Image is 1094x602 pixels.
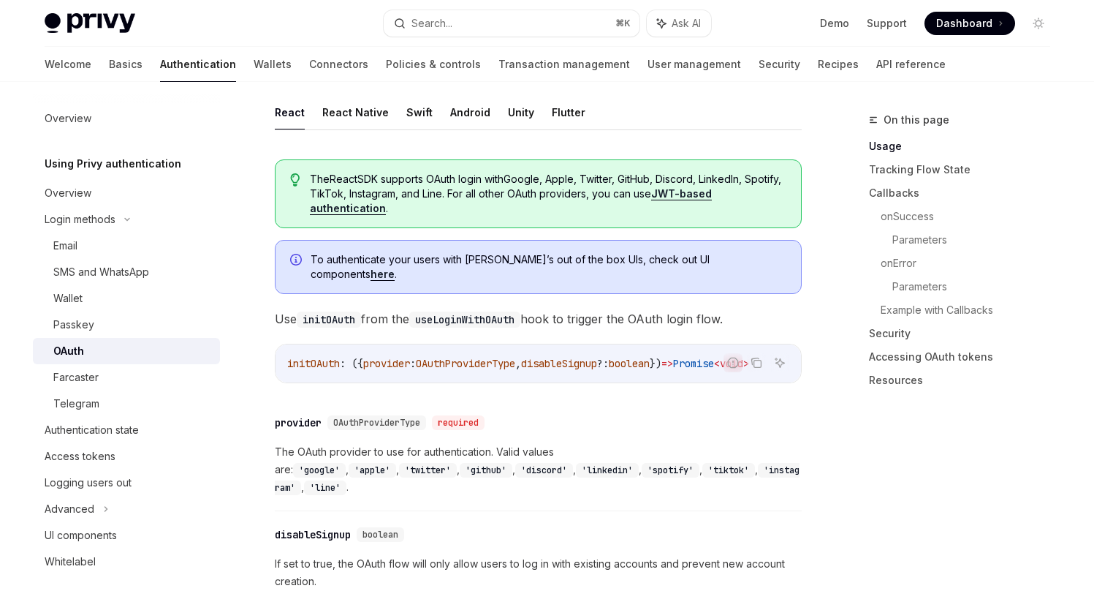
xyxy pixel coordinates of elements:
[362,529,398,541] span: boolean
[33,285,220,312] a: Wallet
[33,549,220,575] a: Whitelabel
[515,463,573,478] code: 'discord'
[33,522,220,549] a: UI components
[892,275,1062,298] a: Parameters
[53,263,149,281] div: SMS and WhatsApp
[275,443,802,496] span: The OAuth provider to use for authentication. Valid values are: , , , , , , , , , .
[881,298,1062,322] a: Example with Callbacks
[576,463,639,478] code: 'linkedin'
[460,463,512,478] code: 'github'
[867,16,907,31] a: Support
[45,184,91,202] div: Overview
[33,338,220,364] a: OAuth
[290,254,305,268] svg: Info
[33,312,220,338] a: Passkey
[416,357,515,370] span: OAuthProviderType
[45,110,91,127] div: Overview
[275,555,802,590] span: If set to true, the OAuth flow will only allow users to log in with existing accounts and prevent...
[723,353,742,372] button: Report incorrect code
[410,357,416,370] span: :
[45,448,115,465] div: Access tokens
[552,95,585,129] button: Flutter
[661,357,673,370] span: =>
[869,369,1062,392] a: Resources
[714,357,720,370] span: <
[892,228,1062,252] a: Parameters
[884,111,949,129] span: On this page
[673,357,714,370] span: Promise
[647,47,741,82] a: User management
[650,357,661,370] span: })
[876,47,946,82] a: API reference
[1027,12,1050,35] button: Toggle dark mode
[33,391,220,417] a: Telegram
[642,463,699,478] code: 'spotify'
[33,364,220,391] a: Farcaster
[311,252,786,282] span: To authenticate your users with [PERSON_NAME]’s out of the box UIs, check out UI components .
[53,316,94,334] div: Passkey
[33,105,220,132] a: Overview
[411,15,452,32] div: Search...
[521,357,597,370] span: disableSignup
[743,357,749,370] span: >
[747,353,766,372] button: Copy the contents from the code block
[287,357,340,370] span: initOAuth
[881,252,1062,275] a: onError
[109,47,143,82] a: Basics
[924,12,1015,35] a: Dashboard
[609,357,650,370] span: boolean
[45,527,117,544] div: UI components
[770,353,789,372] button: Ask AI
[597,357,609,370] span: ?:
[820,16,849,31] a: Demo
[45,155,181,173] h5: Using Privy authentication
[45,553,96,571] div: Whitelabel
[53,290,83,307] div: Wallet
[53,369,99,386] div: Farcaster
[33,417,220,443] a: Authentication state
[45,421,139,439] div: Authentication state
[333,417,420,429] span: OAuthProviderType
[254,47,292,82] a: Wallets
[406,95,433,129] button: Swift
[275,415,322,430] div: provider
[869,345,1062,369] a: Accessing OAuth tokens
[818,47,859,82] a: Recipes
[33,443,220,470] a: Access tokens
[309,47,368,82] a: Connectors
[45,500,94,518] div: Advanced
[290,173,300,187] svg: Tip
[45,211,115,228] div: Login methods
[160,47,236,82] a: Authentication
[340,357,363,370] span: : ({
[936,16,992,31] span: Dashboard
[881,205,1062,228] a: onSuccess
[53,237,77,255] div: Email
[33,233,220,259] a: Email
[647,10,711,37] button: Ask AI
[869,135,1062,158] a: Usage
[33,470,220,496] a: Logging users out
[386,47,481,82] a: Policies & controls
[450,95,490,129] button: Android
[515,357,521,370] span: ,
[869,322,1062,345] a: Security
[45,47,91,82] a: Welcome
[275,95,305,129] button: React
[304,481,346,495] code: 'line'
[297,312,361,328] code: initOAuth
[310,172,786,216] span: The React SDK supports OAuth login with Google, Apple, Twitter, GitHub, Discord, LinkedIn, Spotif...
[349,463,396,478] code: 'apple'
[409,312,520,328] code: useLoginWithOAuth
[498,47,630,82] a: Transaction management
[322,95,389,129] button: React Native
[53,395,99,413] div: Telegram
[45,13,135,34] img: light logo
[672,16,701,31] span: Ask AI
[33,259,220,285] a: SMS and WhatsApp
[759,47,800,82] a: Security
[615,18,631,29] span: ⌘ K
[275,527,351,542] div: disableSignup
[508,95,534,129] button: Unity
[702,463,755,478] code: 'tiktok'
